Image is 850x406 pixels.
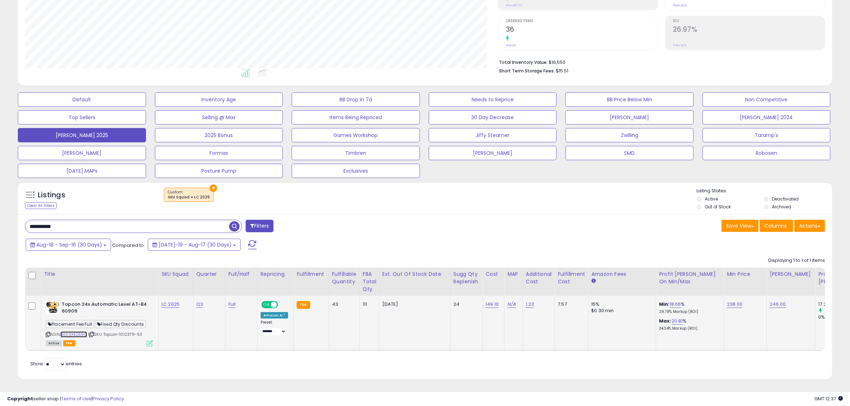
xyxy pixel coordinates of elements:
th: The percentage added to the cost of goods (COGS) that forms the calculator for Min & Max prices. [656,268,724,296]
span: Placement Fee Full [46,320,94,328]
span: 2025-09-18 12:37 GMT [814,395,843,402]
button: [PERSON_NAME] 2024 [703,110,831,125]
div: Sugg Qty Replenish [453,270,480,285]
button: [PERSON_NAME] 2025 [18,128,146,142]
span: Show: entries [30,360,82,367]
button: Filters [246,220,273,232]
th: CSV column name: cust_attr_10_Quarter [193,268,225,296]
h2: 26.97% [673,25,825,35]
span: FBA [63,340,75,346]
small: Prev: N/A [673,3,687,7]
div: FBA Total Qty [363,270,376,293]
a: 246.00 [770,301,786,308]
button: Posture Pump [155,164,283,178]
a: Full [228,301,236,308]
span: ROI [673,19,825,23]
div: Cost [486,270,501,278]
button: Timbren [292,146,420,160]
button: Columns [760,220,793,232]
div: 15% [591,301,650,308]
span: Fixed Qty Discounts [95,320,146,328]
div: 43 [332,301,354,308]
div: Profit [PERSON_NAME] on Min/Max [659,270,721,285]
th: CSV column name: cust_attr_9_Full/Half [225,268,257,296]
span: Ordered Items [506,19,658,23]
small: FBA [297,301,310,309]
b: Short Term Storage Fees: [499,68,555,74]
div: Fulfillment [297,270,326,278]
a: B000KEQ596 [60,331,87,338]
div: 24 [453,301,477,308]
div: Quarter [196,270,222,278]
button: 2025 Bonus [155,128,283,142]
button: Non Competitive [703,92,831,107]
span: OFF [277,302,288,308]
p: [DATE] [382,301,445,308]
label: Active [705,196,718,202]
div: [PERSON_NAME] [770,270,812,278]
button: [DATE]-19 - Aug-17 (30 Days) [148,239,241,251]
b: Max: [659,318,672,324]
th: CSV column name: cust_attr_8_SKU Squad [159,268,193,296]
span: [DATE]-19 - Aug-17 (30 Days) [159,241,232,248]
small: Amazon Fees. [591,278,595,284]
span: | SKU: Topcon-1012379-53 [88,331,142,337]
label: Out of Stock [705,204,731,210]
label: Deactivated [772,196,799,202]
button: [PERSON_NAME] [18,146,146,160]
button: Actions [794,220,825,232]
button: Items Being Repriced [292,110,420,125]
b: Topcon 24x Automatic Level AT-B4 60909 [62,301,149,316]
div: % [659,318,718,331]
label: Archived [772,204,791,210]
div: Displaying 1 to 1 of 1 items [768,257,825,264]
span: All listings currently available for purchase on Amazon [46,340,62,346]
button: Needs to Reprice [429,92,557,107]
button: Formax [155,146,283,160]
a: Terms of Use [61,395,91,402]
div: MAP [507,270,519,278]
button: SMD [565,146,694,160]
p: 29.78% Markup (ROI) [659,309,718,314]
button: Inventory Age [155,92,283,107]
a: 20.81 [672,318,683,325]
button: Exclusives [292,164,420,178]
div: 7.57 [558,301,583,308]
div: Amazon AI * [261,312,288,319]
span: Columns [764,222,787,229]
div: seller snap | | [7,396,124,402]
div: SKU Squad = LC 2025 [168,195,210,200]
button: Top Sellers [18,110,146,125]
button: Selling @ Max [155,110,283,125]
div: Title [44,270,155,278]
h2: 36 [506,25,658,35]
h5: Listings [38,190,65,200]
button: BB Price Below Min [565,92,694,107]
div: % [659,301,718,314]
div: Additional Cost [526,270,552,285]
button: BB Drop in 7d [292,92,420,107]
a: 149.10 [486,301,499,308]
div: Est. Out Of Stock Date [382,270,447,278]
a: 238.00 [727,301,743,308]
th: Please note that this number is a calculation based on your required days of coverage and your ve... [450,268,483,296]
button: [PERSON_NAME] [565,110,694,125]
a: N/A [507,301,516,308]
button: 30 Day Decrease [429,110,557,125]
div: ASIN: [46,301,153,346]
button: Zwilling [565,128,694,142]
button: Taramp's [703,128,831,142]
div: Fulfillable Quantity [332,270,357,285]
div: Full/Half [228,270,255,278]
small: Prev: N/A [673,43,687,47]
strong: Copyright [7,395,33,402]
div: Preset: [261,320,288,336]
b: Total Inventory Value: [499,59,548,65]
img: 4195u0LBqcL._SL40_.jpg [46,301,60,314]
button: Jiffy Steamer [429,128,557,142]
a: 18.66 [670,301,681,308]
a: LC 2025 [161,301,180,308]
small: Prev: 0 [506,43,516,47]
div: Min Price [727,270,764,278]
div: Amazon Fees [591,270,653,278]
